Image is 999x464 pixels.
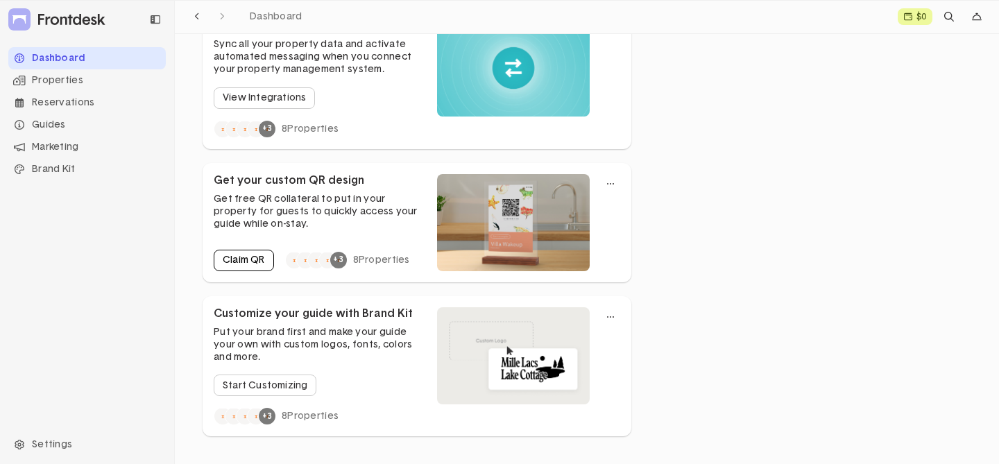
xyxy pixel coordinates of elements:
[8,136,166,158] div: Marketing
[214,38,426,76] div: Sync all your property data and activate automated messaging when you connect your property manag...
[8,47,166,69] div: Dashboard
[8,47,166,69] li: Navigation item
[8,69,166,92] div: Properties
[214,193,426,231] div: Get free QR collateral to put in your property for guests to quickly access your guide while on-s...
[214,307,413,320] h3: Customize your guide with Brand Kit
[8,114,166,136] li: Navigation item
[259,121,275,137] span: + 3
[214,87,315,109] a: View Integrations
[8,433,166,456] div: Settings
[437,174,590,271] img: frontdesk-sag-qr.jpg
[214,174,620,271] div: accordion toggler
[244,8,308,26] a: Dashboard
[282,123,339,135] span: 8 Properties
[214,250,274,271] a: Claim QR
[214,174,364,187] h3: Get your custom QR design
[214,19,620,138] div: accordion toggler
[966,6,988,28] div: dropdown trigger
[353,254,410,266] span: 8 Properties
[214,307,620,426] div: accordion toggler
[898,8,932,25] a: $0
[437,19,590,117] img: frontdesk-sag-pms.jpg
[282,410,339,422] span: 8 Properties
[330,252,347,268] span: + 3
[8,69,166,92] li: Navigation item
[250,12,302,22] span: Dashboard
[8,114,166,136] div: Guides
[8,158,166,180] li: Navigation item
[437,307,590,404] img: frontdesk-sag-brand-kit.jpg
[214,326,426,364] div: Put your brand first and make your guide your own with custom logos, fonts, colors and more.
[214,375,316,396] a: Start Customizing
[259,408,275,424] span: + 3
[8,92,166,114] div: Reservations
[8,136,166,158] li: Navigation item
[8,92,166,114] li: Navigation item
[8,158,166,180] div: Brand Kit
